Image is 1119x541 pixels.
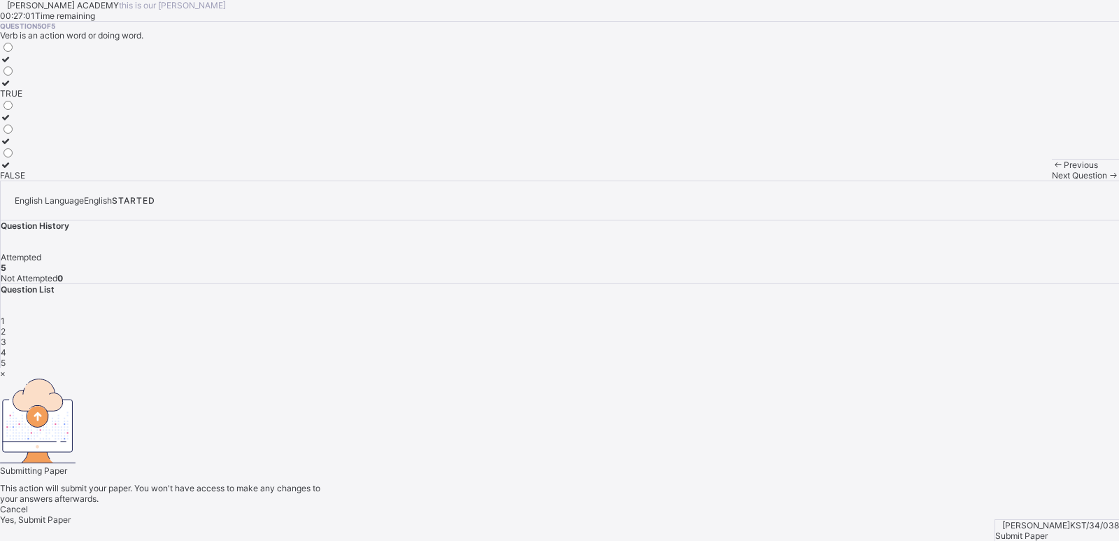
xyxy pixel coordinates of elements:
b: 0 [57,273,63,283]
span: Next Question [1052,170,1107,181]
span: English [84,195,112,206]
span: Not Attempted [1,273,57,283]
span: [PERSON_NAME] [1002,520,1070,531]
span: KST/34/038 [1070,520,1119,531]
span: 4 [1,347,6,358]
span: Time remaining [35,10,95,21]
b: 5 [1,262,6,273]
span: 1 [1,316,5,326]
span: Question List [1,284,55,295]
span: 3 [1,337,6,347]
span: English Language [15,195,84,206]
span: Question History [1,220,69,231]
span: Previous [1064,160,1098,170]
span: 2 [1,326,6,337]
span: Attempted [1,252,41,262]
span: STARTED [112,195,155,206]
span: 5 [1,358,6,368]
span: Submit Paper [995,531,1048,541]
